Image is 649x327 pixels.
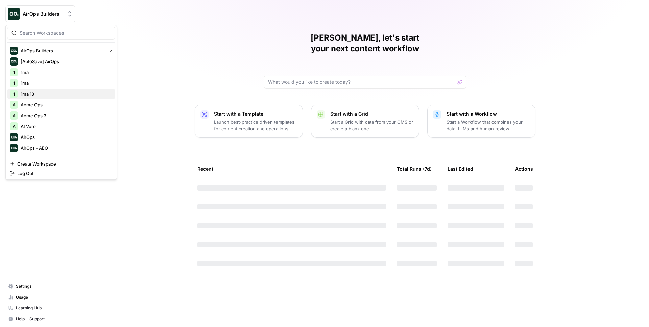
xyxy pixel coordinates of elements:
[447,110,530,117] p: Start with a Workflow
[21,58,110,65] span: [AutoSave] AirOps
[16,283,72,290] span: Settings
[21,80,110,86] span: 1ma
[13,69,15,76] span: 1
[8,8,20,20] img: AirOps Builders Logo
[21,112,110,119] span: Acme Ops 3
[21,123,110,130] span: AI Voro
[13,112,16,119] span: A
[10,133,18,141] img: AirOps Logo
[20,30,111,36] input: Search Workspaces
[214,110,297,117] p: Start with a Template
[21,69,110,76] span: 1ma
[5,292,75,303] a: Usage
[16,316,72,322] span: Help + Support
[10,47,18,55] img: AirOps Builders Logo
[13,101,16,108] span: A
[427,105,535,138] button: Start with a WorkflowStart a Workflow that combines your data, LLMs and human review
[447,119,530,132] p: Start a Workflow that combines your data, LLMs and human review
[7,169,115,178] a: Log Out
[21,101,110,108] span: Acme Ops
[16,305,72,311] span: Learning Hub
[21,134,110,141] span: AirOps
[330,110,413,117] p: Start with a Grid
[268,79,454,85] input: What would you like to create today?
[5,313,75,324] button: Help + Support
[13,91,15,97] span: 1
[17,170,110,177] span: Log Out
[23,10,64,17] span: AirOps Builders
[17,160,110,167] span: Create Workspace
[330,119,413,132] p: Start a Grid with data from your CMS or create a blank one
[10,57,18,66] img: [AutoSave] AirOps Logo
[5,303,75,313] a: Learning Hub
[214,119,297,132] p: Launch best-practice driven templates for content creation and operations
[21,145,110,151] span: AirOps - AEO
[13,80,15,86] span: 1
[7,159,115,169] a: Create Workspace
[197,159,386,178] div: Recent
[311,105,419,138] button: Start with a GridStart a Grid with data from your CMS or create a blank one
[16,294,72,300] span: Usage
[397,159,432,178] div: Total Runs (7d)
[21,47,104,54] span: AirOps Builders
[10,144,18,152] img: AirOps - AEO Logo
[13,123,16,130] span: A
[21,91,110,97] span: 1ma 13
[448,159,473,178] div: Last Edited
[264,32,466,54] h1: [PERSON_NAME], let's start your next content workflow
[5,5,75,22] button: Workspace: AirOps Builders
[5,281,75,292] a: Settings
[5,25,117,180] div: Workspace: AirOps Builders
[195,105,303,138] button: Start with a TemplateLaunch best-practice driven templates for content creation and operations
[515,159,533,178] div: Actions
